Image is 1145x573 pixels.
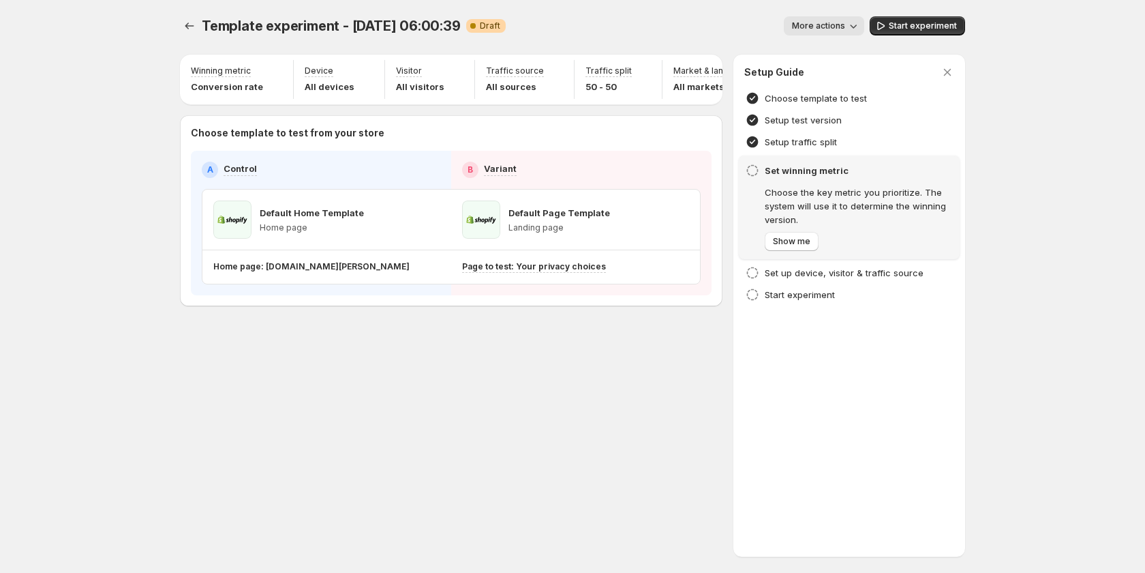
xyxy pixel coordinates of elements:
[462,201,500,239] img: Default Page Template
[213,201,251,239] img: Default Home Template
[480,20,500,31] span: Draft
[260,206,364,220] p: Default Home Template
[765,186,953,226] p: Choose the key metric you prioritize. The system will use it to determine the winning version.
[765,288,835,302] h4: Start experiment
[765,135,837,149] h4: Setup traffic split
[305,80,354,93] p: All devices
[213,261,410,272] p: Home page: [DOMAIN_NAME][PERSON_NAME]
[396,65,422,76] p: Visitor
[889,20,957,31] span: Start experiment
[765,113,842,127] h4: Setup test version
[765,164,953,177] h4: Set winning metric
[224,162,257,175] p: Control
[260,222,364,233] p: Home page
[508,222,610,233] p: Landing page
[468,164,473,175] h2: B
[765,266,923,280] h4: Set up device, visitor & traffic source
[202,18,461,34] span: Template experiment - [DATE] 06:00:39
[744,65,804,79] h3: Setup Guide
[462,261,606,272] p: Page to test: Your privacy choices
[870,16,965,35] button: Start experiment
[486,65,544,76] p: Traffic source
[765,232,819,251] button: Show me
[585,65,632,76] p: Traffic split
[207,164,213,175] h2: A
[773,236,810,247] span: Show me
[673,65,749,76] p: Market & language
[484,162,517,175] p: Variant
[486,80,544,93] p: All sources
[191,65,251,76] p: Winning metric
[396,80,444,93] p: All visitors
[191,126,712,140] p: Choose template to test from your store
[784,16,864,35] button: More actions
[180,16,199,35] button: Experiments
[508,206,610,220] p: Default Page Template
[191,80,263,93] p: Conversion rate
[765,91,867,105] h4: Choose template to test
[305,65,333,76] p: Device
[792,20,845,31] span: More actions
[585,80,632,93] p: 50 - 50
[673,80,749,93] p: All markets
